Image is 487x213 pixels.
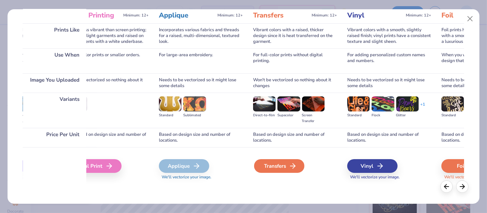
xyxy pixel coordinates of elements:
span: Minimum: 12+ [312,13,337,18]
span: We'll vectorize your image. [159,174,243,180]
span: Minimum: 12+ [123,13,149,18]
div: Glitter [396,113,419,118]
div: Standard [159,113,182,118]
div: Won't be vectorized so nothing about it changes [253,73,337,93]
h3: Digital Printing [65,11,121,20]
div: Vibrant colors with a smooth, slightly raised finish; vinyl prints have a consistent texture and ... [347,23,431,48]
button: Close [463,12,476,25]
img: Flock [372,96,394,111]
div: Won't be vectorized so nothing about it changes [65,73,149,93]
div: For full-color prints without digital printing. [253,48,337,73]
div: For full-color prints or smaller orders. [65,48,149,73]
div: For large-area embroidery. [159,48,243,73]
div: Needs to be vectorized so it might lose some details [347,73,431,93]
div: Transfers [254,159,304,173]
div: Incorporates various fabrics and threads for a raised, multi-dimensional, textured look. [159,23,243,48]
span: Minimum: 12+ [217,13,243,18]
div: Based on design size and number of locations. [253,128,337,147]
div: Vinyl [347,159,398,173]
div: Flock [372,113,394,118]
img: Screen Transfer [302,96,325,111]
div: For adding personalized custom names and numbers. [347,48,431,73]
div: Cost based on design size and number of locations. [65,128,149,147]
div: Needs to be vectorized so it might lose some details [159,73,243,93]
div: + 1 [421,102,425,113]
h3: Vinyl [347,11,403,20]
div: Sublimated [183,113,206,118]
div: Applique [159,159,209,173]
div: Based on design size and number of locations. [159,128,243,147]
h3: Applique [159,11,215,20]
div: Digital Print [65,159,122,173]
img: Standard [159,96,182,111]
div: Vibrant colors with a raised, thicker design since it is heat transferred on the garment. [253,23,337,48]
div: Price Per Unit [23,128,86,147]
span: Minimum: 12+ [406,13,431,18]
img: Supacolor [277,96,300,111]
img: Standard [441,96,464,111]
div: Standard [347,113,370,118]
div: Supacolor [277,113,300,118]
div: Inks are less vibrant than screen printing; smooth on light garments and raised on dark garments ... [65,23,149,48]
img: Glitter [396,96,419,111]
img: Direct-to-film [253,96,276,111]
div: Standard [441,113,464,118]
div: Direct-to-film [253,113,276,118]
div: Use When [23,48,86,73]
span: We'll vectorize your image. [347,174,431,180]
div: Image You Uploaded [23,73,86,93]
img: Sublimated [183,96,206,111]
img: Standard [347,96,370,111]
div: Screen Transfer [302,113,325,124]
div: Variants [23,93,86,128]
h3: Transfers [253,11,309,20]
div: Based on design size and number of locations. [347,128,431,147]
div: Prints Like [23,23,86,48]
